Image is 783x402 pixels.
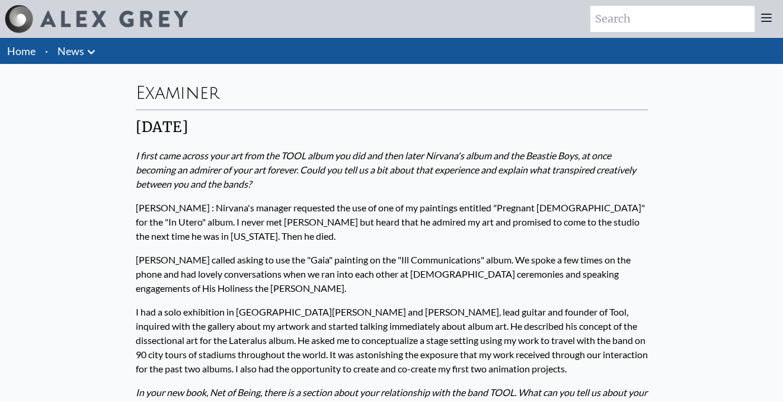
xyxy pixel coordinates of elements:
[7,44,36,57] a: Home
[136,248,648,300] p: [PERSON_NAME] called asking to use the "Gaia" painting on the "Ill Communications" album. We spok...
[40,38,53,64] li: ·
[136,73,648,109] div: Examiner
[590,6,755,32] input: Search
[136,300,648,381] p: I had a solo exhibition in [GEOGRAPHIC_DATA][PERSON_NAME] and [PERSON_NAME], lead guitar and foun...
[57,43,84,59] a: News
[136,196,648,248] p: [PERSON_NAME] : Nirvana's manager requested the use of one of my paintings entitled "Pregnant [DE...
[136,118,648,137] div: [DATE]
[136,150,636,189] em: I first came across your art from the TOOL album you did and then later Nirvana's album and the B...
